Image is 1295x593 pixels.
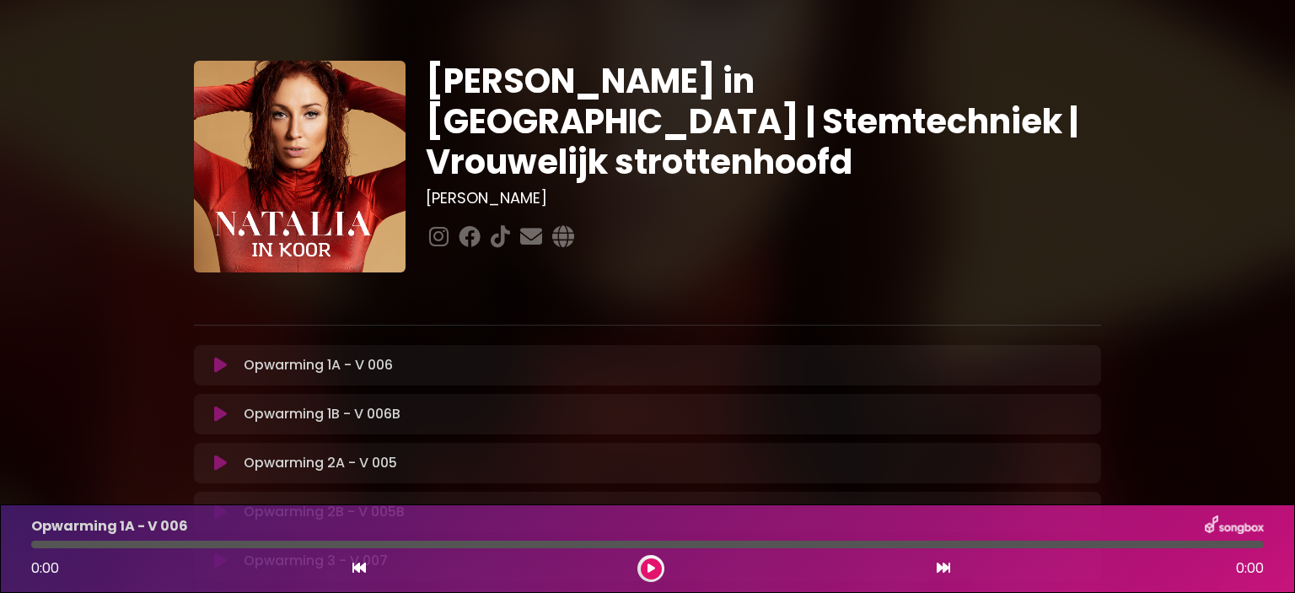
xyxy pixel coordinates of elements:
[244,453,397,473] p: Opwarming 2A - V 005
[194,61,406,272] img: YTVS25JmS9CLUqXqkEhs
[31,558,59,578] span: 0:00
[244,404,400,424] p: Opwarming 1B - V 006B
[31,516,188,536] p: Opwarming 1A - V 006
[1205,515,1264,537] img: songbox-logo-white.png
[426,61,1101,182] h1: [PERSON_NAME] in [GEOGRAPHIC_DATA] | Stemtechniek | Vrouwelijk strottenhoofd
[426,189,1101,208] h3: [PERSON_NAME]
[1236,558,1264,579] span: 0:00
[244,502,405,522] p: Opwarming 2B - V 005B
[244,355,393,375] p: Opwarming 1A - V 006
